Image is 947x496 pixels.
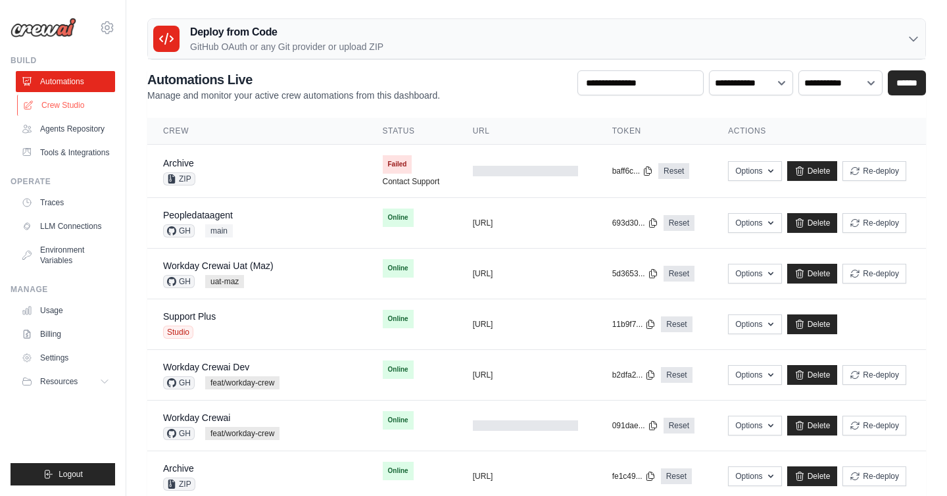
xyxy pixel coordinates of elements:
[842,416,906,435] button: Re-deploy
[664,266,694,282] a: Reset
[383,176,440,187] a: Contact Support
[16,118,115,139] a: Agents Repository
[16,347,115,368] a: Settings
[612,268,658,279] button: 5d3653...
[11,284,115,295] div: Manage
[190,40,383,53] p: GitHub OAuth or any Git provider or upload ZIP
[11,463,115,485] button: Logout
[612,166,653,176] button: baff6c...
[40,376,78,387] span: Resources
[163,158,194,168] a: Archive
[661,468,692,484] a: Reset
[205,427,279,440] span: feat/workday-crew
[205,224,233,237] span: main
[787,365,838,385] a: Delete
[728,264,781,284] button: Options
[205,275,244,288] span: uat-maz
[728,161,781,181] button: Options
[787,314,838,334] a: Delete
[842,213,906,233] button: Re-deploy
[664,418,694,434] a: Reset
[457,118,596,145] th: URL
[163,463,194,474] a: Archive
[163,260,274,271] a: Workday Crewai Uat (Maz)
[163,311,216,322] a: Support Plus
[163,326,193,339] span: Studio
[661,367,692,383] a: Reset
[596,118,713,145] th: Token
[728,213,781,233] button: Options
[11,55,115,66] div: Build
[16,371,115,392] button: Resources
[16,142,115,163] a: Tools & Integrations
[787,213,838,233] a: Delete
[367,118,457,145] th: Status
[842,365,906,385] button: Re-deploy
[190,24,383,40] h3: Deploy from Code
[612,420,658,431] button: 091dae...
[612,471,656,482] button: fe1c49...
[383,360,414,379] span: Online
[163,362,249,372] a: Workday Crewai Dev
[16,192,115,213] a: Traces
[16,71,115,92] a: Automations
[17,95,116,116] a: Crew Studio
[147,89,440,102] p: Manage and monitor your active crew automations from this dashboard.
[661,316,692,332] a: Reset
[787,466,838,486] a: Delete
[16,300,115,321] a: Usage
[712,118,926,145] th: Actions
[163,478,195,491] span: ZIP
[163,224,195,237] span: GH
[383,209,414,227] span: Online
[163,376,195,389] span: GH
[16,216,115,237] a: LLM Connections
[612,319,656,330] button: 11b9f7...
[163,210,233,220] a: Peopledataagent
[728,416,781,435] button: Options
[612,218,658,228] button: 693d30...
[728,466,781,486] button: Options
[11,18,76,37] img: Logo
[842,466,906,486] button: Re-deploy
[787,416,838,435] a: Delete
[728,314,781,334] button: Options
[787,161,838,181] a: Delete
[163,275,195,288] span: GH
[16,239,115,271] a: Environment Variables
[612,370,656,380] button: b2dfa2...
[383,259,414,278] span: Online
[147,118,367,145] th: Crew
[383,310,414,328] span: Online
[728,365,781,385] button: Options
[11,176,115,187] div: Operate
[147,70,440,89] h2: Automations Live
[383,155,412,174] span: Failed
[163,412,230,423] a: Workday Crewai
[163,427,195,440] span: GH
[383,462,414,480] span: Online
[842,161,906,181] button: Re-deploy
[16,324,115,345] a: Billing
[205,376,279,389] span: feat/workday-crew
[658,163,689,179] a: Reset
[59,469,83,480] span: Logout
[163,172,195,186] span: ZIP
[787,264,838,284] a: Delete
[842,264,906,284] button: Re-deploy
[383,411,414,430] span: Online
[664,215,694,231] a: Reset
